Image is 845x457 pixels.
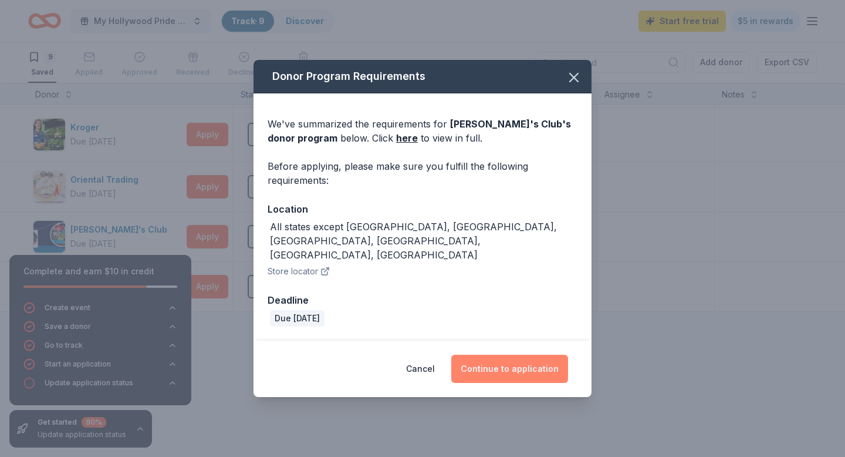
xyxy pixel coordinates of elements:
[270,310,325,327] div: Due [DATE]
[268,159,577,187] div: Before applying, please make sure you fulfill the following requirements:
[268,293,577,308] div: Deadline
[268,264,330,278] button: Store locator
[268,201,577,217] div: Location
[406,355,435,383] button: Cancel
[270,220,577,262] div: All states except [GEOGRAPHIC_DATA], [GEOGRAPHIC_DATA], [GEOGRAPHIC_DATA], [GEOGRAPHIC_DATA], [GE...
[253,60,591,93] div: Donor Program Requirements
[268,117,577,145] div: We've summarized the requirements for below. Click to view in full.
[451,355,568,383] button: Continue to application
[396,131,418,145] a: here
